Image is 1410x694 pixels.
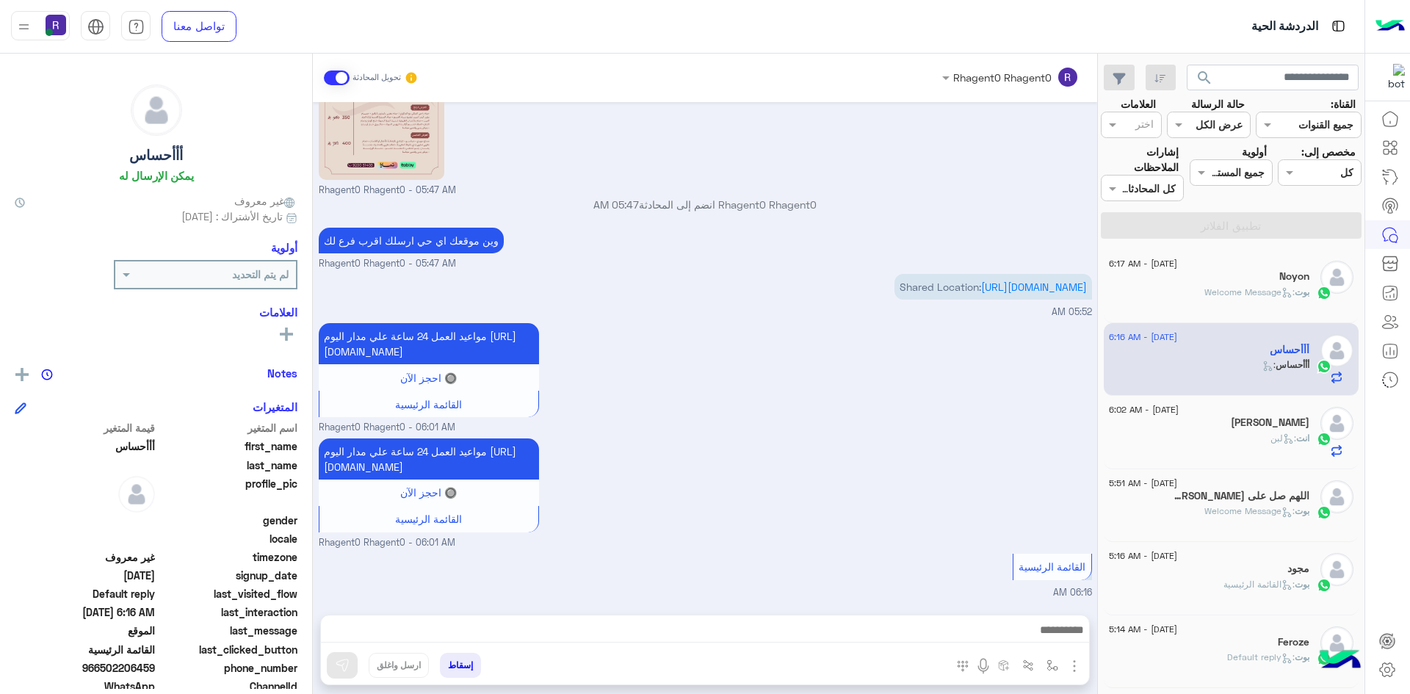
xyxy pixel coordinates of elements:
[335,658,350,673] img: send message
[267,366,297,380] h6: Notes
[1262,359,1276,370] span: :
[15,623,155,638] span: الموقع
[992,653,1016,677] button: create order
[1296,433,1309,444] span: انت
[319,323,539,364] p: 11/8/2025, 6:01 AM
[1191,96,1245,112] label: حالة الرسالة
[352,72,401,84] small: تحويل المحادثة
[395,513,462,525] span: القائمة الرئيسية
[1378,64,1405,90] img: 322853014244696
[15,531,155,546] span: null
[1204,286,1295,297] span: : Welcome Message
[158,623,298,638] span: last_message
[319,536,455,550] span: Rhagent0 Rhagent0 - 06:01 AM
[1331,96,1356,112] label: القناة:
[15,420,155,435] span: قيمة المتغير
[440,653,481,678] button: إسقاط
[1270,344,1309,356] h5: أأأحساس
[15,513,155,528] span: null
[1320,626,1353,659] img: defaultAdmin.png
[158,513,298,528] span: gender
[1295,286,1309,297] span: بوت
[158,679,298,694] span: ChannelId
[319,257,456,271] span: Rhagent0 Rhagent0 - 05:47 AM
[1022,659,1034,671] img: Trigger scenario
[15,306,297,319] h6: العلامات
[1320,261,1353,294] img: defaultAdmin.png
[1046,659,1058,671] img: select flow
[1320,334,1353,367] img: defaultAdmin.png
[1279,270,1309,283] h5: Noyon
[400,486,457,499] span: 🔘 احجز الآن
[1320,553,1353,586] img: defaultAdmin.png
[1301,144,1356,159] label: مخصص إلى:
[162,11,236,42] a: تواصل معنا
[158,531,298,546] span: locale
[158,642,298,657] span: last_clicked_button
[121,11,151,42] a: tab
[593,198,639,211] span: 05:47 AM
[158,438,298,454] span: first_name
[158,604,298,620] span: last_interaction
[975,657,992,675] img: send voice note
[15,438,155,454] span: أأأحساس
[15,368,29,381] img: add
[1109,477,1177,490] span: [DATE] - 5:51 AM
[15,604,155,620] span: 2025-08-11T03:16:11.397Z
[1317,359,1331,374] img: WhatsApp
[1242,144,1267,159] label: أولوية
[957,660,969,672] img: make a call
[1041,653,1065,677] button: select flow
[1315,635,1366,687] img: hulul-logo.png
[1295,651,1309,662] span: بوت
[1320,480,1353,513] img: defaultAdmin.png
[1109,403,1179,416] span: [DATE] - 6:02 AM
[1270,433,1296,444] span: : لبن
[41,369,53,380] img: notes
[1169,490,1309,502] h5: اللهم صل على نبينا مُحمد
[1223,579,1295,590] span: : القائمة الرئيسية
[1329,17,1348,35] img: tab
[395,398,462,411] span: القائمة الرئيسية
[324,445,516,473] span: مواعيد العمل 24 ساعة علي مدار اليوم [URL][DOMAIN_NAME]
[15,18,33,36] img: profile
[234,193,297,209] span: غير معروف
[119,169,194,182] h6: يمكن الإرسال له
[1375,11,1405,42] img: Logo
[1052,306,1092,317] span: 05:52 AM
[158,476,298,510] span: profile_pic
[1251,17,1318,37] p: الدردشة الحية
[319,184,456,198] span: Rhagent0 Rhagent0 - 05:47 AM
[1317,578,1331,593] img: WhatsApp
[253,400,297,413] h6: المتغيرات
[1276,359,1309,370] span: أأأحساس
[1121,96,1156,112] label: العلامات
[1196,69,1213,87] span: search
[900,281,981,293] span: Shared Location:
[319,438,539,480] p: 11/8/2025, 6:01 AM
[400,372,457,384] span: 🔘 احجز الآن
[158,458,298,473] span: last_name
[1317,432,1331,447] img: WhatsApp
[15,660,155,676] span: 966502206459
[1317,286,1331,300] img: WhatsApp
[129,147,183,164] h5: أأأحساس
[1204,505,1295,516] span: : Welcome Message
[324,330,516,358] span: مواعيد العمل 24 ساعة علي مدار اليوم [URL][DOMAIN_NAME]
[158,660,298,676] span: phone_number
[271,241,297,254] h6: أولوية
[158,586,298,601] span: last_visited_flow
[1109,330,1177,344] span: [DATE] - 6:16 AM
[158,420,298,435] span: اسم المتغير
[1053,587,1092,598] span: 06:16 AM
[158,549,298,565] span: timezone
[319,197,1092,212] p: Rhagent0 Rhagent0 انضم إلى المحادثة
[15,642,155,657] span: القائمة الرئيسية
[1101,144,1179,176] label: إشارات الملاحظات
[894,274,1092,300] p: 11/8/2025, 5:52 AM
[158,568,298,583] span: signup_date
[1231,416,1309,429] h5: Saleh
[998,659,1010,671] img: create order
[46,15,66,35] img: userImage
[1135,116,1156,135] div: اختر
